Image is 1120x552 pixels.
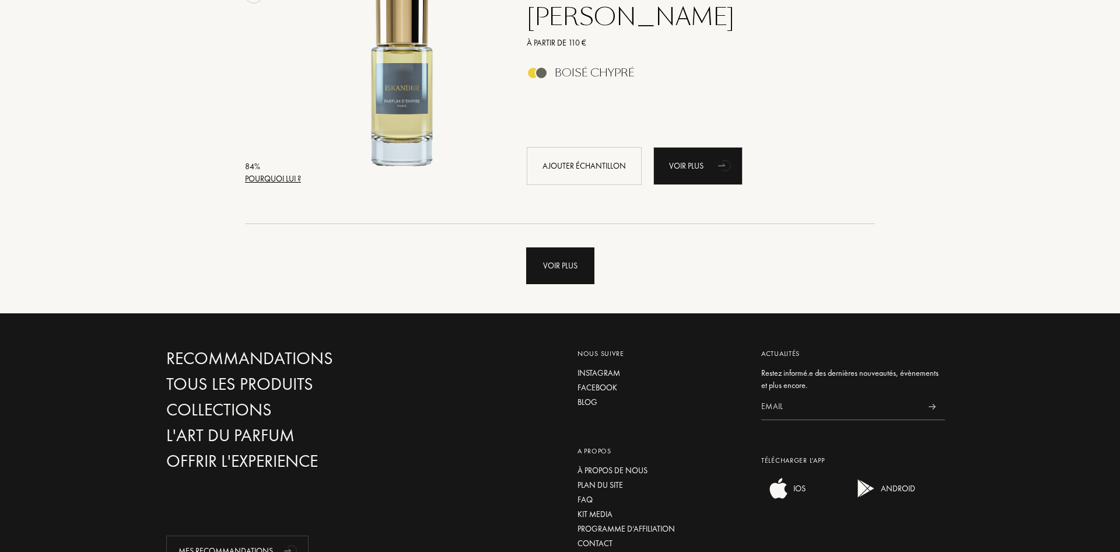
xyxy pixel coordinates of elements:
img: news_send.svg [928,404,936,410]
a: [PERSON_NAME] [518,3,858,31]
a: Instagram [577,367,744,379]
div: Nous suivre [577,348,744,359]
a: Boisé Chypré [518,70,858,82]
div: animation [714,153,737,177]
div: 84 % [245,160,301,173]
div: ANDROID [878,477,915,500]
a: Facebook [577,382,744,394]
a: Contact [577,537,744,550]
a: Plan du site [577,479,744,491]
div: A propos [577,446,744,456]
div: Voir plus [653,147,743,185]
div: Restez informé.e des dernières nouveautés, évènements et plus encore. [761,367,945,392]
a: FAQ [577,494,744,506]
a: À propos de nous [577,464,744,477]
a: Voir plusanimation [653,147,743,185]
div: Actualités [761,348,945,359]
a: L'Art du Parfum [166,425,417,446]
a: Collections [166,400,417,420]
div: IOS [790,477,806,500]
a: Kit media [577,508,744,520]
div: Télécharger L’app [761,455,945,466]
a: Offrir l'experience [166,451,417,471]
a: android appANDROID [849,492,915,502]
div: Boisé Chypré [555,67,635,79]
img: ios app [767,477,790,500]
a: Blog [577,396,744,408]
a: Programme d’affiliation [577,523,744,535]
input: Email [761,394,919,420]
div: Voir plus [526,247,594,284]
div: Ajouter échantillon [527,147,642,185]
a: Recommandations [166,348,417,369]
a: Tous les produits [166,374,417,394]
a: ios appIOS [761,492,806,502]
div: Pourquoi lui ? [245,173,301,185]
a: À partir de 110 € [518,37,858,49]
img: android app [855,477,878,500]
